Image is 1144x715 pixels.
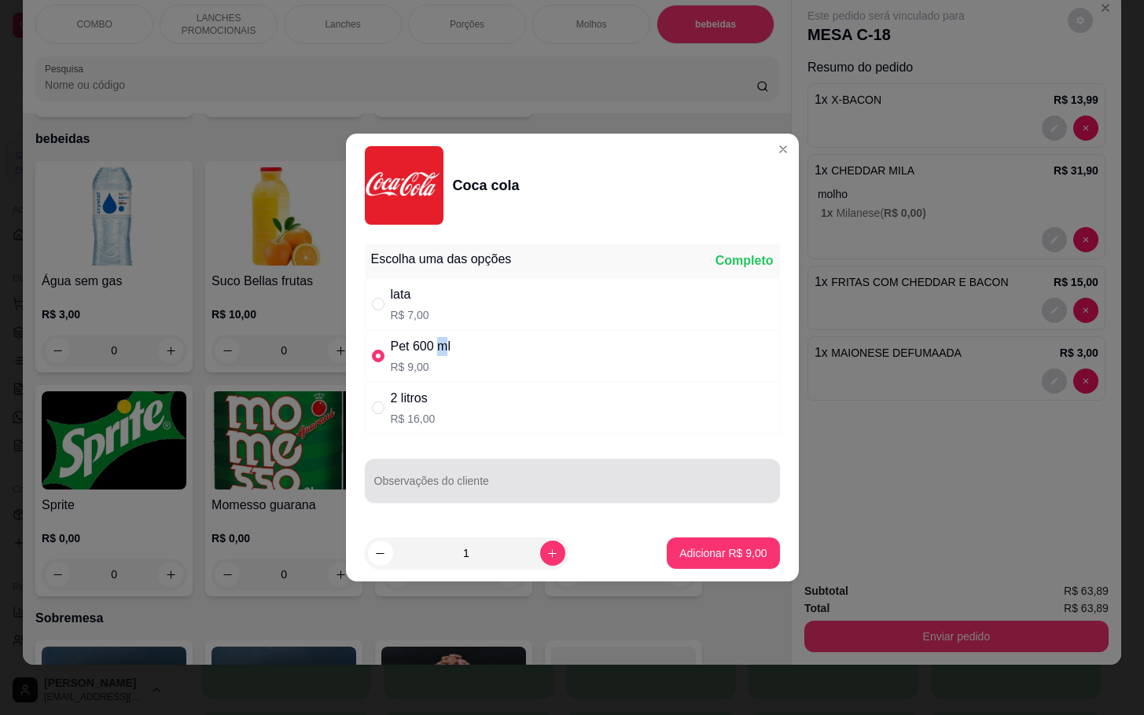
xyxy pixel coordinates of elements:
[715,251,774,270] div: Completo
[391,359,451,375] p: R$ 9,00
[453,174,520,196] div: Coca cola
[371,250,512,269] div: Escolha uma das opções
[368,541,393,566] button: decrease-product-quantity
[391,307,429,323] p: R$ 7,00
[679,545,767,561] p: Adicionar R$ 9,00
[391,389,436,408] div: 2 litros
[771,137,796,162] button: Close
[374,479,771,495] input: Observações do cliente
[667,537,779,569] button: Adicionar R$ 9,00
[391,337,451,356] div: Pet 600 ml
[391,411,436,427] p: R$ 16,00
[391,285,429,304] div: lata
[540,541,565,566] button: increase-product-quantity
[365,146,443,225] img: product-image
